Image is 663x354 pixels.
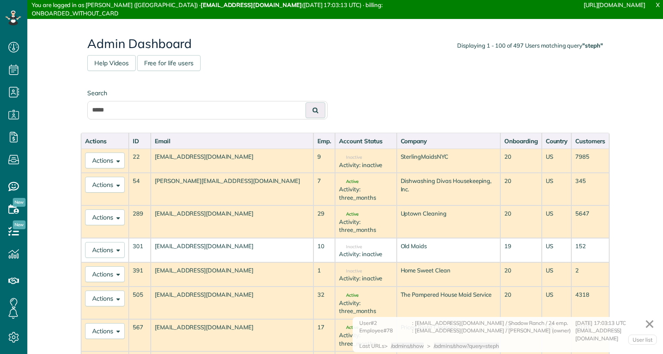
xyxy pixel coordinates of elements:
[542,205,572,238] td: US
[85,291,125,306] button: Actions
[582,42,603,49] strong: "steph"
[151,262,313,287] td: [EMAIL_ADDRESS][DOMAIN_NAME]
[397,287,500,319] td: The Pampered House Maid Service
[85,153,125,168] button: Actions
[542,287,572,319] td: US
[85,209,125,225] button: Actions
[151,173,313,205] td: [PERSON_NAME][EMAIL_ADDRESS][DOMAIN_NAME]
[13,220,26,229] span: New
[85,266,125,282] button: Actions
[201,1,302,8] strong: [EMAIL_ADDRESS][DOMAIN_NAME]
[129,319,151,352] td: 567
[571,149,609,173] td: 7985
[412,327,575,342] div: : [EMAIL_ADDRESS][DOMAIN_NAME] / [PERSON_NAME] (owner)
[13,198,26,207] span: New
[339,212,358,216] span: Active
[85,323,125,339] button: Actions
[151,287,313,319] td: [EMAIL_ADDRESS][DOMAIN_NAME]
[397,238,500,262] td: Old Maids
[571,238,609,262] td: 152
[313,262,335,287] td: 1
[129,173,151,205] td: 54
[434,343,499,349] span: /admins/show?query=steph
[85,242,125,258] button: Actions
[313,319,335,352] td: 17
[87,89,328,97] label: Search
[359,342,384,350] div: Last URLs
[137,55,201,71] a: Free for life users
[129,149,151,173] td: 22
[339,245,362,249] span: Inactive
[339,250,392,258] div: Activity: inactive
[339,155,362,160] span: Inactive
[339,179,358,184] span: Active
[575,137,605,145] div: Customers
[129,205,151,238] td: 289
[151,149,313,173] td: [EMAIL_ADDRESS][DOMAIN_NAME]
[151,205,313,238] td: [EMAIL_ADDRESS][DOMAIN_NAME]
[339,325,358,330] span: Active
[313,205,335,238] td: 29
[542,238,572,262] td: US
[500,149,542,173] td: 20
[133,137,147,145] div: ID
[500,238,542,262] td: 19
[87,55,136,71] a: Help Videos
[151,319,313,352] td: [EMAIL_ADDRESS][DOMAIN_NAME]
[129,287,151,319] td: 505
[500,173,542,205] td: 20
[575,327,655,342] div: [EMAIL_ADDRESS][DOMAIN_NAME]
[359,327,412,342] div: Employee#78
[575,319,655,327] div: [DATE] 17:03:13 UTC
[504,137,538,145] div: Onboarding
[313,238,335,262] td: 10
[500,205,542,238] td: 20
[339,137,392,145] div: Account Status
[339,299,392,315] div: Activity: three_months
[359,319,412,327] div: User#2
[628,335,657,345] a: User list
[412,319,575,327] div: : [EMAIL_ADDRESS][DOMAIN_NAME] / Shadow Ranch / 24 emp.
[339,185,392,201] div: Activity: three_months
[571,287,609,319] td: 4318
[313,149,335,173] td: 9
[584,1,645,8] a: [URL][DOMAIN_NAME]
[397,262,500,287] td: Home Sweet Clean
[339,331,392,347] div: Activity: three_months
[129,262,151,287] td: 391
[313,287,335,319] td: 32
[151,238,313,262] td: [EMAIL_ADDRESS][DOMAIN_NAME]
[87,37,603,51] h2: Admin Dashboard
[571,205,609,238] td: 5647
[155,137,309,145] div: Email
[457,41,603,50] div: Displaying 1 - 100 of 497 Users matching query
[546,137,568,145] div: Country
[339,218,392,234] div: Activity: three_months
[397,205,500,238] td: Uptown Cleaning
[500,287,542,319] td: 20
[129,238,151,262] td: 301
[313,173,335,205] td: 7
[542,173,572,205] td: US
[640,313,659,335] a: ✕
[397,149,500,173] td: SterlingMaidsNYC
[571,262,609,287] td: 2
[384,342,503,350] div: > >
[401,137,496,145] div: Company
[339,293,358,298] span: Active
[391,343,424,349] span: /admins/show
[500,262,542,287] td: 20
[339,161,392,169] div: Activity: inactive
[339,274,392,283] div: Activity: inactive
[571,173,609,205] td: 345
[85,177,125,193] button: Actions
[85,137,125,145] div: Actions
[397,173,500,205] td: Dishwashing Divas Housekeeping, Inc.
[339,269,362,273] span: Inactive
[542,149,572,173] td: US
[542,262,572,287] td: US
[317,137,331,145] div: Emp.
